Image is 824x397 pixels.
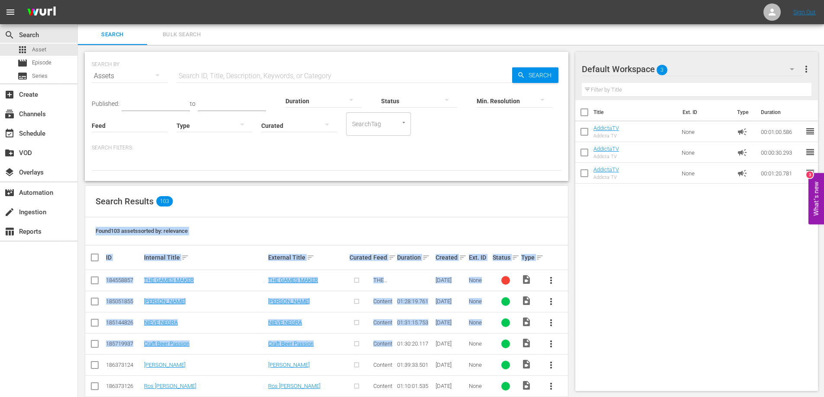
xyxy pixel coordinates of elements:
[17,71,28,81] span: Series
[4,148,15,158] span: VOD
[732,100,756,124] th: Type
[96,196,154,206] span: Search Results
[757,163,805,184] td: 00:01:20.781
[181,254,189,261] span: sort
[397,340,433,347] div: 01:30:20.117
[397,319,433,326] div: 01:31:15.753
[144,340,189,347] a: Craft Beer Passion
[144,383,196,389] a: Ros [PERSON_NAME]
[678,121,734,142] td: None
[757,142,805,163] td: 00:00:30.293
[106,383,141,389] div: 186373126
[521,274,532,285] span: Video
[541,312,561,333] button: more_vert
[737,127,747,137] span: Ad
[106,340,141,347] div: 185719937
[268,277,318,283] a: THE GAMES MAKER
[436,252,466,263] div: Created
[373,362,392,368] span: Content
[546,296,556,307] span: more_vert
[106,277,141,283] div: 184558857
[546,360,556,370] span: more_vert
[32,72,48,80] span: Series
[541,333,561,354] button: more_vert
[106,298,141,305] div: 185051855
[5,7,16,17] span: menu
[737,168,747,178] span: Ad
[144,277,194,283] a: THE GAMES MAKER
[307,254,314,261] span: sort
[493,252,519,263] div: Status
[4,109,15,119] span: Channels
[805,168,815,178] span: reorder
[32,45,46,54] span: Asset
[469,319,490,326] div: None
[469,298,490,305] div: None
[397,362,433,368] div: 01:39:33.501
[96,228,188,234] span: Found 103 assets sorted by: relevance
[521,338,532,348] span: Video
[436,298,466,305] div: [DATE]
[593,125,619,131] a: AddictaTV
[521,317,532,327] span: Video
[521,252,538,263] div: Type
[4,207,15,217] span: Ingestion
[593,175,619,180] div: Addicta TV
[268,298,310,305] a: [PERSON_NAME]
[593,166,619,173] a: AddictaTV
[268,252,347,263] div: External Title
[546,381,556,391] span: more_vert
[373,319,392,326] span: Content
[793,9,816,16] a: Sign Out
[512,67,558,83] button: Search
[469,383,490,389] div: None
[4,30,15,40] span: Search
[436,340,466,347] div: [DATE]
[4,187,15,198] span: Automation
[469,277,490,283] div: None
[268,362,310,368] a: [PERSON_NAME]
[144,319,178,326] a: NIEVE NEGRA
[156,196,173,206] span: 103
[397,298,433,305] div: 01:28:19.761
[388,254,396,261] span: sort
[469,254,490,261] div: Ext. ID
[4,128,15,139] span: Schedule
[436,383,466,389] div: [DATE]
[106,362,141,368] div: 186373124
[152,30,211,40] span: Bulk Search
[593,100,677,124] th: Title
[536,254,544,261] span: sort
[657,61,667,79] span: 3
[422,254,430,261] span: sort
[521,380,532,391] span: Video
[678,163,734,184] td: None
[469,340,490,347] div: None
[436,277,466,283] div: [DATE]
[349,254,371,261] div: Curated
[268,319,302,326] a: NIEVE NEGRA
[373,340,392,347] span: Content
[757,121,805,142] td: 00:01:00.586
[805,126,815,137] span: reorder
[92,144,561,152] p: Search Filters:
[808,173,824,224] button: Open Feedback Widget
[373,277,392,296] span: THE GAMES MAKER
[525,67,558,83] span: Search
[546,275,556,286] span: more_vert
[677,100,732,124] th: Ext. ID
[17,44,28,55] span: Asset
[144,252,266,263] div: Internal Title
[806,171,813,178] div: 3
[582,57,802,81] div: Default Workspace
[32,58,51,67] span: Episode
[4,89,15,100] span: Create
[541,376,561,397] button: more_vert
[268,340,314,347] a: Craft Beer Passion
[541,270,561,291] button: more_vert
[21,2,62,22] img: ans4CAIJ8jUAAAAAAAAAAAAAAAAAAAAAAAAgQb4GAAAAAAAAAAAAAAAAAAAAAAAAJMjXAAAAAAAAAAAAAAAAAAAAAAAAgAT5G...
[397,383,433,389] div: 01:10:01.535
[4,226,15,237] span: Reports
[593,133,619,139] div: Addicta TV
[756,100,808,124] th: Duration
